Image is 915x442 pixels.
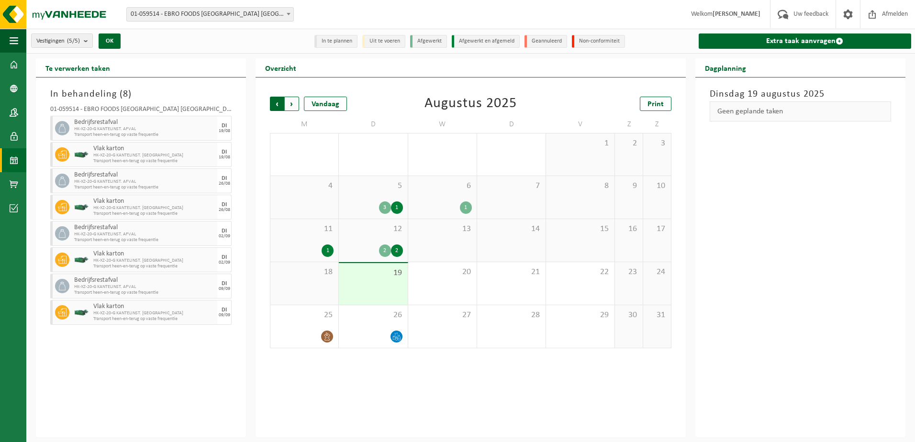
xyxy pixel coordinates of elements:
[36,34,80,48] span: Vestigingen
[379,201,391,214] div: 3
[219,155,230,160] div: 19/08
[270,97,284,111] span: Vorige
[551,224,610,234] span: 15
[93,258,215,264] span: HK-XZ-20-G KANTELINST. [GEOGRAPHIC_DATA]
[413,224,472,234] span: 13
[546,116,615,133] td: V
[93,145,215,153] span: Vlak karton
[620,224,638,234] span: 16
[413,181,472,191] span: 6
[640,97,671,111] a: Print
[74,256,89,264] img: HK-XZ-20-GN-03
[304,97,347,111] div: Vandaag
[50,87,232,101] h3: In behandeling ( )
[410,35,447,48] li: Afgewerkt
[256,58,306,77] h2: Overzicht
[482,310,541,320] span: 28
[74,119,215,126] span: Bedrijfsrestafval
[648,310,666,320] span: 31
[551,138,610,149] span: 1
[74,224,215,232] span: Bedrijfsrestafval
[648,267,666,277] span: 24
[36,58,120,77] h2: Te verwerken taken
[74,132,215,138] span: Transport heen-en-terug op vaste frequentie
[222,149,227,155] div: DI
[74,237,215,243] span: Transport heen-en-terug op vaste frequentie
[460,201,472,214] div: 1
[123,89,128,99] span: 8
[620,181,638,191] span: 9
[413,267,472,277] span: 20
[391,201,403,214] div: 1
[620,267,638,277] span: 23
[74,232,215,237] span: HK-XZ-20-G KANTELINST. AFVAL
[222,307,227,313] div: DI
[620,138,638,149] span: 2
[74,276,215,284] span: Bedrijfsrestafval
[222,176,227,181] div: DI
[74,126,215,132] span: HK-XZ-20-G KANTELINST. AFVAL
[615,116,643,133] td: Z
[362,35,405,48] li: Uit te voeren
[50,106,232,116] div: 01-059514 - EBRO FOODS [GEOGRAPHIC_DATA] [GEOGRAPHIC_DATA] - [GEOGRAPHIC_DATA]
[620,310,638,320] span: 30
[93,198,215,205] span: Vlak karton
[713,11,760,18] strong: [PERSON_NAME]
[93,303,215,310] span: Vlak karton
[222,254,227,260] div: DI
[74,179,215,185] span: HK-XZ-20-G KANTELINST. AFVAL
[93,153,215,158] span: HK-XZ-20-G KANTELINST. [GEOGRAPHIC_DATA]
[74,171,215,179] span: Bedrijfsrestafval
[339,116,408,133] td: D
[643,116,671,133] td: Z
[74,185,215,190] span: Transport heen-en-terug op vaste frequentie
[322,244,334,257] div: 1
[93,250,215,258] span: Vlak karton
[275,181,334,191] span: 4
[93,158,215,164] span: Transport heen-en-terug op vaste frequentie
[452,35,520,48] li: Afgewerkt en afgemeld
[551,267,610,277] span: 22
[219,129,230,133] div: 19/08
[74,290,215,296] span: Transport heen-en-terug op vaste frequentie
[524,35,567,48] li: Geannuleerd
[219,313,230,318] div: 09/09
[67,38,80,44] count: (5/5)
[482,224,541,234] span: 14
[551,181,610,191] span: 8
[285,97,299,111] span: Volgende
[219,287,230,291] div: 09/09
[391,244,403,257] div: 2
[572,35,625,48] li: Non-conformiteit
[93,316,215,322] span: Transport heen-en-terug op vaste frequentie
[477,116,546,133] td: D
[93,211,215,217] span: Transport heen-en-terug op vaste frequentie
[74,309,89,316] img: HK-XZ-20-GN-03
[127,8,293,21] span: 01-059514 - EBRO FOODS BELGIUM NV - MERKSEM
[647,100,664,108] span: Print
[379,244,391,257] div: 2
[99,33,121,49] button: OK
[219,234,230,239] div: 02/09
[222,123,227,129] div: DI
[424,97,517,111] div: Augustus 2025
[482,181,541,191] span: 7
[344,224,402,234] span: 12
[219,181,230,186] div: 26/08
[126,7,294,22] span: 01-059514 - EBRO FOODS BELGIUM NV - MERKSEM
[74,204,89,211] img: HK-XZ-20-GN-03
[74,151,89,158] img: HK-XZ-20-GN-03
[219,208,230,212] div: 26/08
[93,205,215,211] span: HK-XZ-20-G KANTELINST. [GEOGRAPHIC_DATA]
[648,138,666,149] span: 3
[275,224,334,234] span: 11
[648,224,666,234] span: 17
[648,181,666,191] span: 10
[222,281,227,287] div: DI
[74,284,215,290] span: HK-XZ-20-G KANTELINST. AFVAL
[695,58,756,77] h2: Dagplanning
[344,181,402,191] span: 5
[413,310,472,320] span: 27
[93,264,215,269] span: Transport heen-en-terug op vaste frequentie
[408,116,477,133] td: W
